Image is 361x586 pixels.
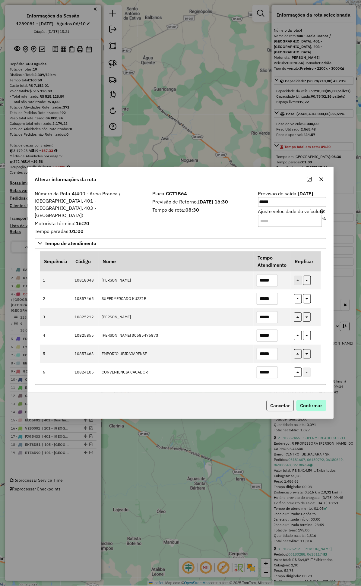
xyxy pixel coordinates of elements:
td: [PERSON_NAME] [99,308,254,326]
td: [PERSON_NAME] 30585475873 [99,326,254,345]
button: replicar tempo de atendimento nos itens abaixo deste [303,349,311,359]
strong: 08:30 [186,207,199,213]
th: Replicar [291,251,321,271]
th: Nome [99,251,254,271]
a: Tempo de atendimento [35,238,326,249]
td: [PERSON_NAME] [99,272,254,290]
td: 10857463 [71,345,99,363]
button: replicar tempo de atendimento nos itens abaixo deste [303,331,311,340]
td: SUPERMERCADO KUZZI E [99,290,254,308]
td: 5 [40,345,71,363]
button: replicar tempo de atendimento nos itens acima deste [294,294,302,304]
td: 1 [40,272,71,290]
label: Tempo paradas: [35,228,145,235]
i: Para aumentar a velocidade, informe um valor negativo [320,209,324,214]
strong: [DATE] 16:30 [198,199,228,205]
button: replicar tempo de atendimento nos itens acima deste [294,331,302,340]
label: Ajuste velocidade do veículo : [258,208,326,227]
div: % [322,215,326,227]
td: CONVENIENCIA CACADOR [99,363,254,382]
label: Número da Rota: [35,190,145,219]
label: Placa: [153,190,251,197]
td: EMPORIO UBIRAJARENSE [99,345,254,363]
td: 10857465 [71,290,99,308]
strong: 01:00 [70,228,84,235]
strong: [DATE] [298,191,313,197]
td: 10825855 [71,326,99,345]
td: 2 [40,290,71,308]
span: Tempo de atendimento [45,241,97,246]
strong: CCT1B64 [166,191,187,197]
td: 4 [40,326,71,345]
td: 10824105 [71,363,99,382]
button: replicar tempo de atendimento nos itens acima deste [294,313,302,322]
button: Maximize [305,175,314,184]
button: replicar tempo de atendimento nos itens abaixo deste [303,313,311,322]
label: Motorista término: [35,220,145,227]
input: Previsão de saída:[DATE] [258,197,326,207]
th: Tempo Atendimento [254,251,291,271]
button: replicar tempo de atendimento nos itens acima deste [294,368,302,377]
button: Confirmar [296,400,326,411]
td: 10818048 [71,272,99,290]
td: 6 [40,363,71,382]
button: replicar tempo de atendimento nos itens acima deste [294,349,302,359]
span: (400 - Areia Branca / [GEOGRAPHIC_DATA], 401 - [GEOGRAPHIC_DATA], 403 - [GEOGRAPHIC_DATA]) [35,191,121,218]
button: replicar tempo de atendimento nos itens abaixo deste [303,294,311,304]
button: Cancelar [267,400,294,411]
th: Sequência [40,251,71,271]
strong: 16:20 [76,220,90,226]
label: Previsão de Retorno: [153,198,251,205]
th: Código [71,251,99,271]
label: Tempo de rota: [153,206,251,213]
span: Alterar informações da rota [35,176,97,183]
div: Tempo de atendimento [35,249,326,385]
strong: 4 [72,191,75,197]
input: Ajuste velocidade do veículo:% [258,215,322,227]
button: replicar tempo de atendimento nos itens abaixo deste [303,276,311,285]
td: 10825212 [71,308,99,326]
td: 3 [40,308,71,326]
label: Previsão de saída: [258,190,326,207]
